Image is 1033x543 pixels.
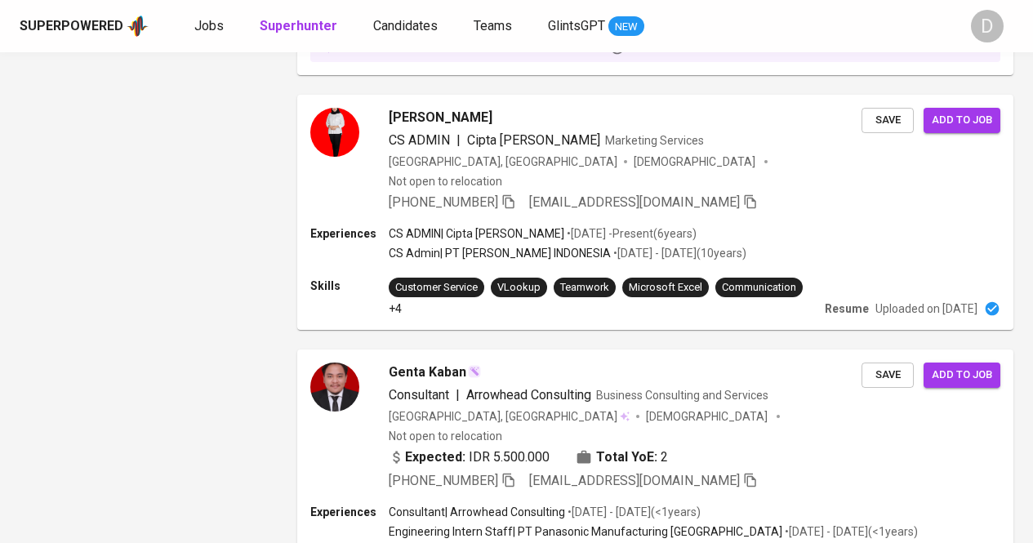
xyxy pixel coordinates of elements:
p: Consultant | Arrowhead Consulting [389,504,565,520]
button: Add to job [924,363,1000,388]
img: magic_wand.svg [468,365,481,378]
a: Superpoweredapp logo [20,14,149,38]
div: [GEOGRAPHIC_DATA], [GEOGRAPHIC_DATA] [389,408,630,425]
p: Resume [825,300,869,317]
img: f8a2b1e3dd385430c104ed9de9849bb8.jpg [310,363,359,412]
span: Jobs [194,18,224,33]
a: GlintsGPT NEW [548,16,644,37]
img: app logo [127,14,149,38]
span: Save [870,366,906,385]
p: Experiences [310,225,389,242]
span: | [456,385,460,405]
div: Teamwork [560,280,609,296]
p: CS Admin | PT [PERSON_NAME] INDONESIA [389,245,611,261]
img: c0a5b6f9f73aaa211135d25b1df5f6b2.jpg [310,108,359,157]
div: IDR 5.500.000 [389,447,550,467]
div: Superpowered [20,17,123,36]
span: Teams [474,18,512,33]
a: [PERSON_NAME]CS ADMIN|Cipta [PERSON_NAME]Marketing Services[GEOGRAPHIC_DATA], [GEOGRAPHIC_DATA][D... [297,95,1013,330]
a: Candidates [373,16,441,37]
b: Superhunter [260,18,337,33]
div: Communication [722,280,796,296]
a: Superhunter [260,16,341,37]
div: [GEOGRAPHIC_DATA], [GEOGRAPHIC_DATA] [389,154,617,170]
span: Candidates [373,18,438,33]
p: Experiences [310,504,389,520]
span: Consultant [389,387,449,403]
button: Add to job [924,108,1000,133]
div: D [971,10,1004,42]
b: Total YoE: [596,447,657,467]
p: • [DATE] - Present ( 6 years ) [564,225,697,242]
span: GlintsGPT [548,18,605,33]
button: Save [862,108,914,133]
p: • [DATE] - [DATE] ( <1 years ) [565,504,701,520]
p: Not open to relocation [389,428,502,444]
span: [PHONE_NUMBER] [389,473,498,488]
span: [EMAIL_ADDRESS][DOMAIN_NAME] [529,473,740,488]
span: NEW [608,19,644,35]
span: [DEMOGRAPHIC_DATA] [646,408,770,425]
span: | [456,131,461,150]
span: Add to job [932,111,992,130]
p: • [DATE] - [DATE] ( <1 years ) [782,523,918,540]
div: Microsoft Excel [629,280,702,296]
a: Jobs [194,16,227,37]
a: Teams [474,16,515,37]
span: Genta Kaban [389,363,466,382]
p: CS ADMIN | Cipta [PERSON_NAME] [389,225,564,242]
p: Engineering Intern Staff | PT Panasonic Manufacturing [GEOGRAPHIC_DATA] [389,523,782,540]
b: Expected: [405,447,465,467]
p: Not open to relocation [389,173,502,189]
span: [EMAIL_ADDRESS][DOMAIN_NAME] [529,194,740,210]
span: [PHONE_NUMBER] [389,194,498,210]
span: [PERSON_NAME] [389,108,492,127]
p: Skills [310,278,389,294]
span: 2 [661,447,668,467]
span: Arrowhead Consulting [466,387,591,403]
span: Add to job [932,366,992,385]
div: Customer Service [395,280,478,296]
span: Save [870,111,906,130]
span: [DEMOGRAPHIC_DATA] [634,154,758,170]
p: +4 [389,300,402,317]
span: CS ADMIN [389,132,450,148]
button: Save [862,363,914,388]
div: VLookup [497,280,541,296]
p: • [DATE] - [DATE] ( 10 years ) [611,245,746,261]
p: Uploaded on [DATE] [875,300,977,317]
span: Cipta [PERSON_NAME] [467,132,600,148]
span: Marketing Services [605,134,704,147]
span: Business Consulting and Services [596,389,768,402]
